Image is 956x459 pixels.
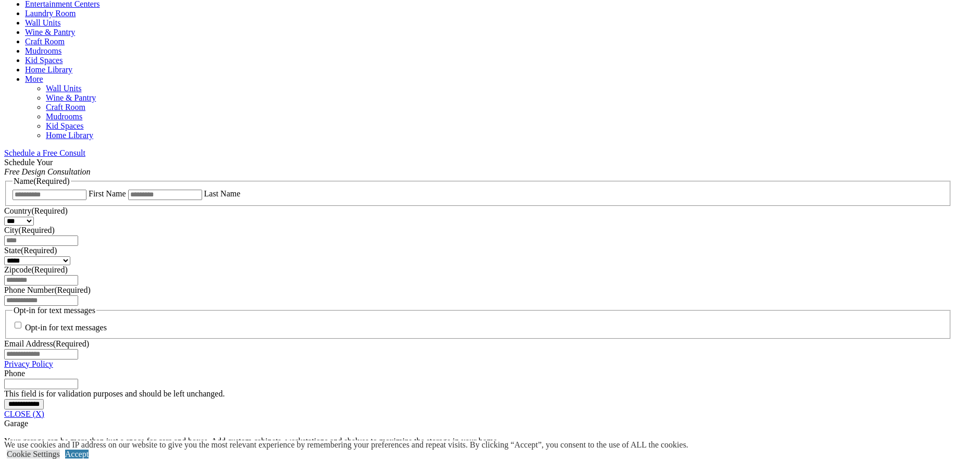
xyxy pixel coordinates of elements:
legend: Name [13,177,71,186]
span: Garage [4,419,28,428]
a: Accept [65,450,89,458]
label: Phone [4,369,25,378]
a: Wall Units [25,18,60,27]
a: Home Library [46,131,93,140]
p: Your garage can be more than just a space for cars and boxes. Add custom cabinets, workstations a... [4,437,952,446]
span: (Required) [19,226,55,234]
em: Free Design Consultation [4,167,91,176]
a: CLOSE (X) [4,410,44,418]
a: Wine & Pantry [25,28,75,36]
span: (Required) [31,265,67,274]
span: Schedule Your [4,158,91,176]
label: First Name [89,189,126,198]
a: Wall Units [46,84,81,93]
label: Last Name [204,189,241,198]
a: Kid Spaces [25,56,63,65]
div: We use cookies and IP address on our website to give you the most relevant experience by remember... [4,440,688,450]
div: This field is for validation purposes and should be left unchanged. [4,389,952,399]
label: Phone Number [4,286,91,294]
legend: Opt-in for text messages [13,306,96,315]
a: Privacy Policy [4,359,53,368]
a: Schedule a Free Consult (opens a dropdown menu) [4,148,85,157]
a: Mudrooms [25,46,61,55]
span: (Required) [21,246,57,255]
span: (Required) [54,286,90,294]
a: Cookie Settings [7,450,60,458]
a: Wine & Pantry [46,93,96,102]
label: Opt-in for text messages [25,324,107,332]
span: (Required) [53,339,89,348]
a: Craft Room [46,103,85,111]
label: City [4,226,55,234]
a: Mudrooms [46,112,82,121]
span: (Required) [33,177,69,185]
a: Kid Spaces [46,121,83,130]
span: (Required) [31,206,67,215]
a: Craft Room [25,37,65,46]
a: More menu text will display only on big screen [25,75,43,83]
label: Email Address [4,339,89,348]
a: Laundry Room [25,9,76,18]
label: Country [4,206,68,215]
label: Zipcode [4,265,68,274]
label: State [4,246,57,255]
a: Home Library [25,65,72,74]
